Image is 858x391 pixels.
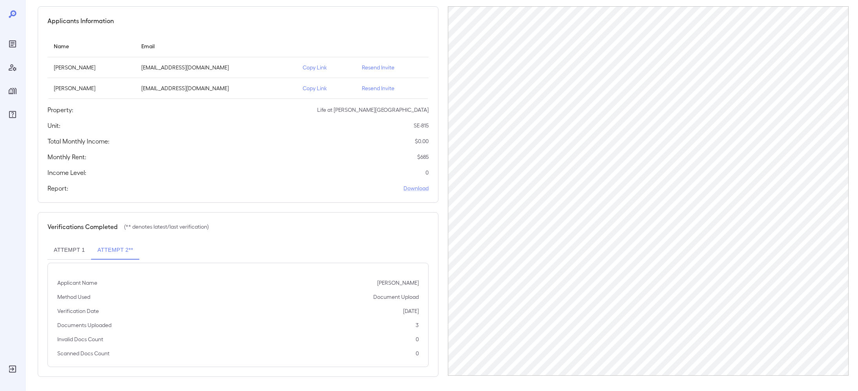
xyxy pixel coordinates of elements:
p: Resend Invite [362,64,422,71]
p: Documents Uploaded [57,321,111,329]
p: [EMAIL_ADDRESS][DOMAIN_NAME] [141,84,290,92]
button: Attempt 1 [47,241,91,260]
h5: Monthly Rent: [47,152,86,162]
p: $ 0.00 [415,137,429,145]
p: 0 [416,335,419,343]
p: [DATE] [403,307,419,315]
h5: Report: [47,184,68,193]
p: Applicant Name [57,279,97,287]
h5: Income Level: [47,168,86,177]
th: Email [135,35,296,57]
h5: Applicants Information [47,16,114,25]
p: 0 [425,169,429,176]
table: simple table [47,35,429,99]
h5: Total Monthly Income: [47,136,110,146]
p: Invalid Docs Count [57,335,103,343]
p: SE-815 [414,122,429,129]
a: Download [403,184,429,192]
div: Reports [6,38,19,50]
h5: Unit: [47,121,60,130]
th: Name [47,35,135,57]
p: Resend Invite [362,84,422,92]
p: (** denotes latest/last verification) [124,223,209,231]
div: Manage Properties [6,85,19,97]
p: [PERSON_NAME] [54,84,129,92]
p: Method Used [57,293,90,301]
p: [PERSON_NAME] [54,64,129,71]
p: 0 [416,349,419,357]
h5: Property: [47,105,73,115]
h5: Verifications Completed [47,222,118,231]
p: 3 [416,321,419,329]
p: Copy Link [303,64,350,71]
p: Life at [PERSON_NAME][GEOGRAPHIC_DATA] [317,106,429,114]
p: [EMAIL_ADDRESS][DOMAIN_NAME] [141,64,290,71]
p: Verification Date [57,307,99,315]
p: Copy Link [303,84,350,92]
button: Attempt 2** [91,241,139,260]
div: Log Out [6,363,19,375]
p: $ 685 [417,153,429,161]
p: Document Upload [373,293,419,301]
p: Scanned Docs Count [57,349,110,357]
div: Manage Users [6,61,19,74]
div: FAQ [6,108,19,121]
p: [PERSON_NAME] [377,279,419,287]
